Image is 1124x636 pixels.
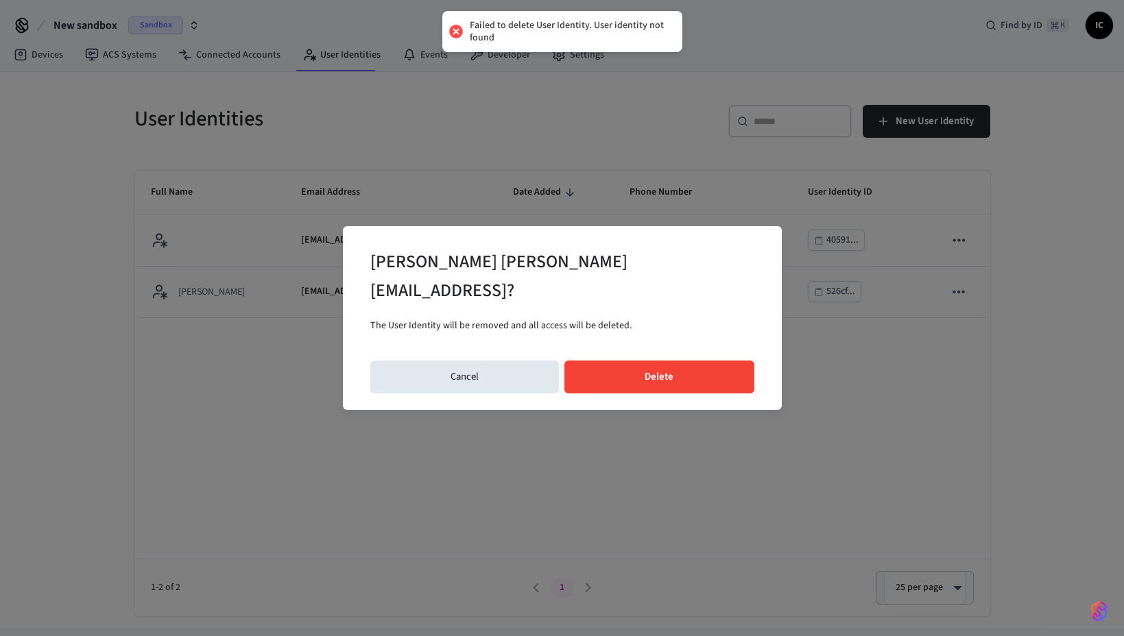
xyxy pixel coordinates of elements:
button: Delete [564,360,754,393]
img: SeamLogoGradient.69752ec5.svg [1091,600,1108,622]
h2: [PERSON_NAME] [PERSON_NAME][EMAIL_ADDRESS]? [370,243,716,313]
div: Failed to delete User Identity. User identity not found [470,19,669,44]
div: The User Identity will be removed and all access will be deleted. [370,313,754,339]
button: Cancel [370,360,560,393]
